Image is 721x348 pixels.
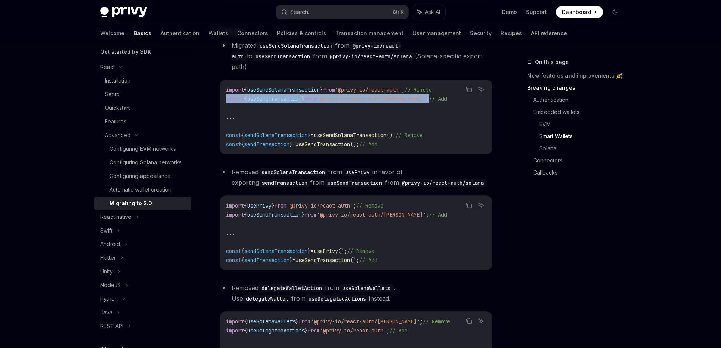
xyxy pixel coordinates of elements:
span: import [226,211,244,218]
div: Quickstart [105,103,130,112]
button: Ask AI [476,84,486,94]
a: Support [526,8,547,16]
div: Android [100,240,120,249]
span: // Add [359,141,377,148]
a: Automatic wallet creation [94,183,191,197]
span: from [299,318,311,325]
div: Configuring EVM networks [109,144,176,153]
span: (); [350,257,359,264]
span: ... [226,114,235,120]
span: from [323,86,335,93]
div: Python [100,294,118,303]
span: } [302,211,305,218]
li: Removed from . Use from instead. [220,282,492,304]
div: Installation [105,76,131,85]
a: Breaking changes [527,82,627,94]
code: useDelegatedActions [305,295,369,303]
div: Configuring appearance [109,172,171,181]
span: '@privy-io/react-auth/[PERSON_NAME]' [317,95,426,102]
div: REST API [100,321,123,331]
span: import [226,327,244,334]
button: Copy the contents from the code block [464,84,474,94]
span: } [320,86,323,93]
a: Quickstart [94,101,191,115]
span: const [226,248,241,254]
span: { [244,86,247,93]
code: useSendSolanaTransaction [257,42,335,50]
span: = [311,132,314,139]
code: useSendTransaction [324,179,385,187]
span: { [241,132,244,139]
div: React native [100,212,131,222]
img: dark logo [100,7,147,17]
div: Unity [100,267,113,276]
span: useSendTransaction [247,211,302,218]
div: Advanced [105,131,131,140]
span: '@privy-io/react-auth' [320,327,386,334]
a: Configuring appearance [94,169,191,183]
div: Flutter [100,253,116,262]
button: Ask AI [412,5,445,19]
span: Ask AI [425,8,440,16]
span: { [244,327,247,334]
span: { [244,95,247,102]
span: const [226,257,241,264]
a: Migrating to 2.0 [94,197,191,210]
a: Connectors [533,154,627,167]
span: '@privy-io/react-auth/[PERSON_NAME]' [317,211,426,218]
span: Dashboard [562,8,591,16]
code: useSendTransaction [252,52,313,61]
code: sendSolanaTransaction [259,168,328,176]
span: import [226,95,244,102]
button: Ask AI [476,316,486,326]
span: { [244,318,247,325]
a: Authentication [160,24,199,42]
div: Automatic wallet creation [109,185,171,194]
span: // Add [359,257,377,264]
span: useDelegatedActions [247,327,305,334]
span: = [293,141,296,148]
span: { [241,248,244,254]
span: { [244,211,247,218]
code: delegateWallet [243,295,291,303]
a: Configuring Solana networks [94,156,191,169]
span: import [226,318,244,325]
span: useSendTransaction [296,257,350,264]
span: sendTransaction [244,141,290,148]
span: Ctrl K [392,9,404,15]
span: // Remove [405,86,432,93]
code: @privy-io/react-auth/solana [399,179,487,187]
span: } [302,95,305,102]
code: usePrivy [342,168,372,176]
span: } [290,141,293,148]
span: // Remove [396,132,423,139]
div: Migrating to 2.0 [109,199,152,208]
span: import [226,86,244,93]
span: } [290,257,293,264]
span: } [308,132,311,139]
span: usePrivy [247,202,271,209]
a: Configuring EVM networks [94,142,191,156]
span: from [305,95,317,102]
span: (); [338,248,347,254]
span: // Add [389,327,408,334]
li: Removed from in favor of exporting from from [220,167,492,188]
span: { [241,257,244,264]
span: from [274,202,287,209]
span: ; [353,202,356,209]
a: Demo [502,8,517,16]
a: Policies & controls [277,24,326,42]
span: ; [426,95,429,102]
a: Smart Wallets [539,130,627,142]
span: useSendSolanaTransaction [314,132,386,139]
span: } [271,202,274,209]
button: Copy the contents from the code block [464,200,474,210]
span: (); [350,141,359,148]
span: const [226,141,241,148]
span: ; [386,327,389,334]
span: useSendSolanaTransaction [247,86,320,93]
span: sendTransaction [244,257,290,264]
span: // Remove [356,202,383,209]
div: Configuring Solana networks [109,158,182,167]
span: { [241,141,244,148]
